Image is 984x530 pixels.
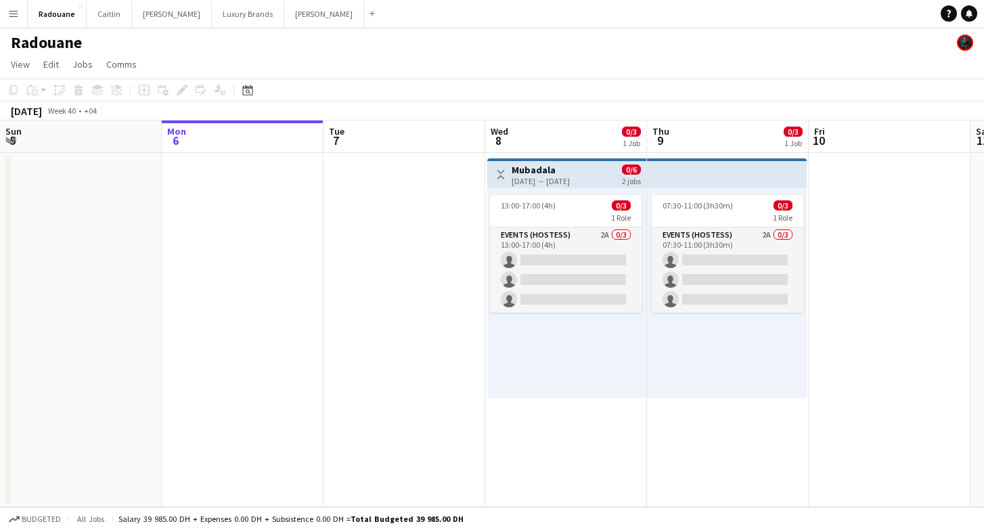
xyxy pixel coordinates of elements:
[652,125,669,137] span: Thu
[663,200,733,211] span: 07:30-11:00 (3h30m)
[165,133,186,148] span: 6
[11,32,82,53] h1: Radouane
[490,227,642,313] app-card-role: Events (Hostess)2A0/313:00-17:00 (4h)
[812,133,825,148] span: 10
[43,58,59,70] span: Edit
[784,138,802,148] div: 1 Job
[623,138,640,148] div: 1 Job
[67,56,98,73] a: Jobs
[11,58,30,70] span: View
[622,164,641,175] span: 0/6
[118,514,464,524] div: Salary 39 985.00 DH + Expenses 0.00 DH + Subsistence 0.00 DH =
[84,106,97,116] div: +04
[3,133,22,148] span: 5
[957,35,973,51] app-user-avatar: Radouane Bouakaz
[212,1,284,27] button: Luxury Brands
[22,514,61,524] span: Budgeted
[11,104,42,118] div: [DATE]
[5,56,35,73] a: View
[101,56,142,73] a: Comms
[167,125,186,137] span: Mon
[284,1,364,27] button: [PERSON_NAME]
[501,200,556,211] span: 13:00-17:00 (4h)
[45,106,79,116] span: Week 40
[491,125,508,137] span: Wed
[652,195,803,313] app-job-card: 07:30-11:00 (3h30m)0/31 RoleEvents (Hostess)2A0/307:30-11:00 (3h30m)
[774,200,792,211] span: 0/3
[489,133,508,148] span: 8
[132,1,212,27] button: [PERSON_NAME]
[652,227,803,313] app-card-role: Events (Hostess)2A0/307:30-11:00 (3h30m)
[512,164,570,176] h3: Mubadala
[106,58,137,70] span: Comms
[612,200,631,211] span: 0/3
[773,213,792,223] span: 1 Role
[28,1,87,27] button: Radouane
[5,125,22,137] span: Sun
[784,127,803,137] span: 0/3
[327,133,344,148] span: 7
[72,58,93,70] span: Jobs
[7,512,63,527] button: Budgeted
[351,514,464,524] span: Total Budgeted 39 985.00 DH
[814,125,825,137] span: Fri
[490,195,642,313] app-job-card: 13:00-17:00 (4h)0/31 RoleEvents (Hostess)2A0/313:00-17:00 (4h)
[74,514,107,524] span: All jobs
[650,133,669,148] span: 9
[329,125,344,137] span: Tue
[38,56,64,73] a: Edit
[622,175,641,186] div: 2 jobs
[611,213,631,223] span: 1 Role
[622,127,641,137] span: 0/3
[87,1,132,27] button: Caitlin
[512,176,570,186] div: [DATE] → [DATE]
